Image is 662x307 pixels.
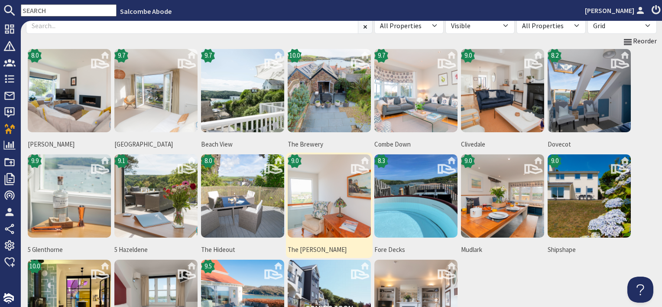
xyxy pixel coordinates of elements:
span: [PERSON_NAME] [28,140,111,150]
span: 9.7 [118,51,125,61]
span: The Hideout [201,245,284,255]
span: 9.7 [378,51,385,61]
a: 5 Glenthorne's icon9.95 Glenthorne [26,153,113,258]
span: 9.5 [204,261,212,271]
span: Fore Decks [374,245,458,255]
span: The Brewery [288,140,371,150]
a: Alma Villa's icon8.0[PERSON_NAME] [26,47,113,153]
span: Clivedale [461,140,544,150]
a: Salcombe Abode [120,7,172,16]
span: 9.7 [204,51,212,61]
input: Search... [26,17,358,34]
span: [GEOGRAPHIC_DATA] [114,140,198,150]
span: 9.0 [551,156,558,166]
img: Dovecot's icon [548,49,631,132]
img: Beacon House 's icon [114,49,198,132]
span: 9.1 [118,156,125,166]
a: The Holt's icon9.0The [PERSON_NAME] [286,153,373,258]
input: SEARCH [21,4,117,16]
img: The Holt's icon [288,154,371,238]
span: Dovecot [548,140,631,150]
img: staytech_i_w-64f4e8e9ee0a9c174fd5317b4b171b261742d2d393467e5bdba4413f4f884c10.svg [3,293,14,304]
span: 10.0 [29,261,40,271]
img: Alma Villa's icon [28,49,111,132]
img: Combe Down's icon [374,49,458,132]
span: Combe Down [374,140,458,150]
span: Shipshape [548,245,631,255]
a: The Brewery's icon10.0The Brewery [286,47,373,153]
img: Beach View's icon [201,49,284,132]
span: 10.0 [289,51,300,61]
a: The Hideout 's icon8.0The Hideout [199,153,286,258]
img: The Brewery's icon [288,49,371,132]
img: The Hideout 's icon [201,154,284,238]
a: [PERSON_NAME] [585,5,646,16]
a: Clivedale 's icon9.0Clivedale [459,47,546,153]
img: 5 Glenthorne's icon [28,154,111,238]
span: 9.9 [31,156,39,166]
span: 9.0 [464,156,472,166]
a: 5 Hazeldene's icon9.15 Hazeldene [113,153,199,258]
a: Reorder [623,36,657,47]
span: 8.2 [551,51,558,61]
a: Combe Down's icon9.7Combe Down [373,47,459,153]
a: Fore Decks's icon8.3Fore Decks [373,153,459,258]
img: Mudlark's icon [461,154,544,238]
span: 8.0 [31,51,39,61]
img: 5 Hazeldene's icon [114,154,198,238]
span: 9.0 [291,156,299,166]
span: 5 Glenthorne [28,245,111,255]
span: Beach View [201,140,284,150]
img: Fore Decks's icon [374,154,458,238]
a: Shipshape's icon9.0Shipshape [546,153,633,258]
span: 8.3 [378,156,385,166]
span: 8.0 [204,156,212,166]
a: Mudlark's icon9.0Mudlark [459,153,546,258]
iframe: Toggle Customer Support [627,277,653,303]
span: Mudlark [461,245,544,255]
a: Beach View's icon9.7Beach View [199,47,286,153]
img: Shipshape's icon [548,154,631,238]
span: 9.0 [464,51,472,61]
img: Clivedale 's icon [461,49,544,132]
span: 5 Hazeldene [114,245,198,255]
a: Beacon House 's icon9.7[GEOGRAPHIC_DATA] [113,47,199,153]
span: The [PERSON_NAME] [288,245,371,255]
a: Dovecot's icon8.2Dovecot [546,47,633,153]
